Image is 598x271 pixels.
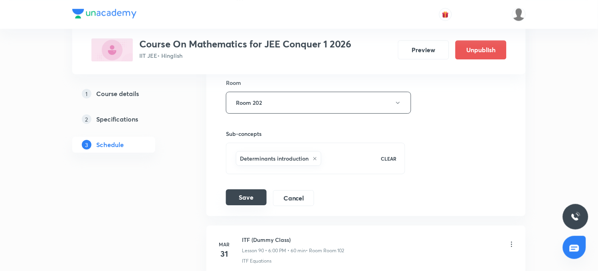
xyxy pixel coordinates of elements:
a: 2Specifications [72,111,181,127]
h6: Room [226,79,241,87]
p: 1 [82,89,91,98]
button: Unpublish [455,40,507,59]
button: Preview [398,40,449,59]
button: Room 202 [226,92,411,114]
img: ttu [571,212,580,222]
p: ITF Equations [242,257,271,265]
img: Company Logo [72,9,137,18]
button: Cancel [273,190,314,206]
h5: Schedule [96,140,124,149]
button: avatar [439,8,452,21]
p: IIT JEE • Hinglish [139,51,352,60]
a: 1Course details [72,86,181,102]
img: Vinita Malik [512,8,526,21]
img: avatar [442,11,449,18]
p: 2 [82,114,91,124]
img: ED7D06C4-BF14-430C-93AE-674BFBE97290_plus.png [91,38,133,61]
p: Lesson 90 • 6:00 PM • 60 min [242,247,306,254]
p: CLEAR [381,155,397,162]
h6: Determinants introduction [240,154,309,163]
p: 3 [82,140,91,149]
button: Save [226,189,267,205]
h5: Course details [96,89,139,98]
h4: 31 [216,248,232,260]
h3: Course On Mathematics for JEE Conquer 1 2026 [139,38,352,50]
p: • Room Room 102 [306,247,345,254]
h6: Mar [216,241,232,248]
h5: Specifications [96,114,138,124]
h6: Sub-concepts [226,130,405,138]
h6: ITF (Dummy Class) [242,236,345,244]
a: Company Logo [72,9,137,20]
